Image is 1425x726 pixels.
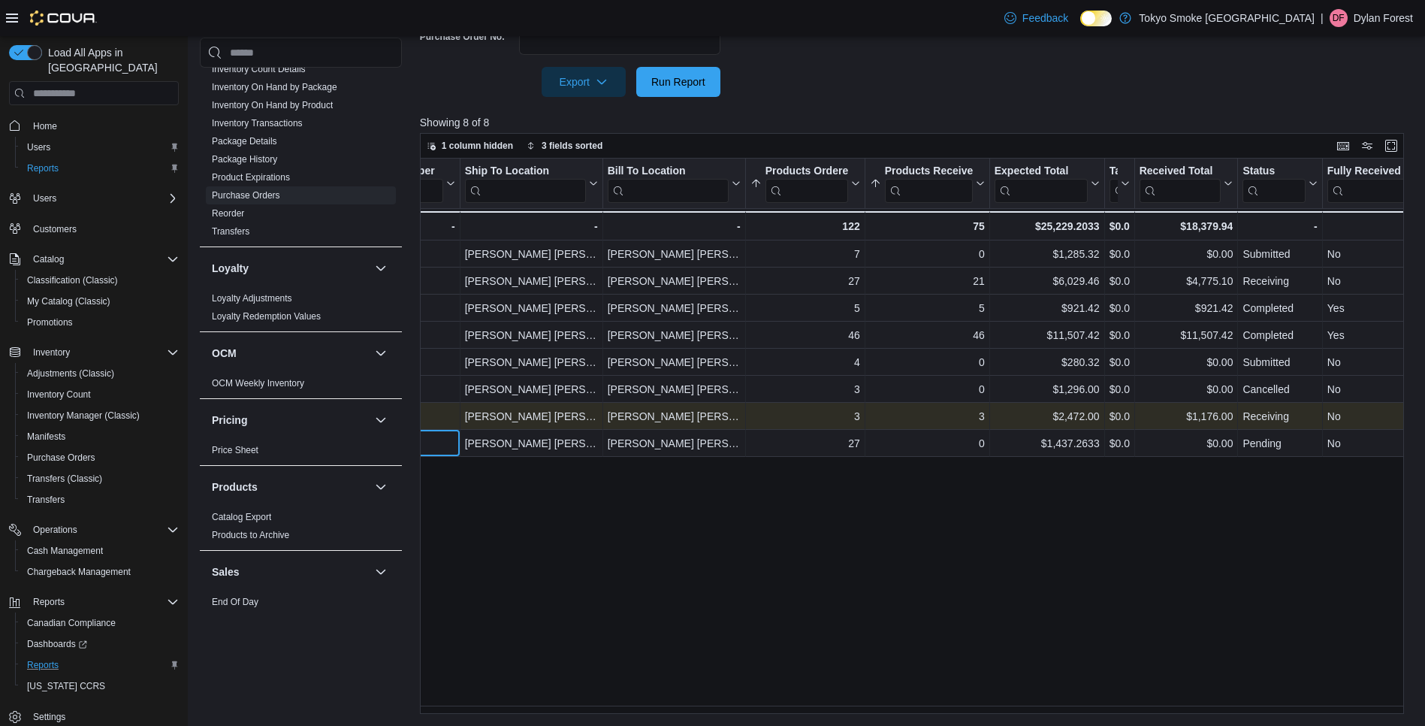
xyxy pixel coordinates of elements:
span: Catalog Export [212,511,271,523]
div: $0.00 [1109,217,1129,235]
a: Purchase Orders [212,190,280,201]
div: 3 [750,407,859,425]
span: 1 column hidden [442,140,513,152]
div: [PERSON_NAME] [PERSON_NAME] [607,299,740,317]
div: 0 [870,380,985,398]
div: $0.00 [1139,245,1233,263]
p: Showing 8 of 8 [420,115,1414,130]
div: 0 [870,353,985,371]
label: Purchase Order No. [420,31,505,43]
span: Catalog [27,250,179,268]
div: No [1327,407,1421,425]
span: Customers [33,223,77,235]
button: Canadian Compliance [15,613,185,634]
span: Product Expirations [212,171,290,183]
span: Catalog [33,253,64,265]
a: Loyalty Adjustments [212,293,292,304]
span: Manifests [27,431,65,443]
span: Transfers [27,494,65,506]
a: Chargeback Management [21,563,137,581]
span: Dashboards [27,638,87,650]
input: Dark Mode [1080,11,1112,26]
span: Adjustments (Classic) [27,368,114,380]
div: 122 [750,217,859,235]
span: Operations [33,524,77,536]
button: Transfers [15,489,185,510]
button: Products Ordered [750,165,859,203]
span: Chargeback Management [21,563,179,581]
span: Canadian Compliance [27,617,116,629]
a: Price Sheet [212,445,258,455]
div: $0.00 [1109,272,1129,290]
button: Cash Management [15,540,185,561]
button: Enter fullscreen [1382,137,1400,155]
button: Adjustments (Classic) [15,363,185,384]
div: Yes [1327,299,1421,317]
div: $0.00 [1109,245,1129,263]
div: $1,437.2633 [995,434,1100,452]
button: Users [27,189,62,207]
div: - [607,217,740,235]
div: 3 [750,380,859,398]
span: Users [21,138,179,156]
div: Ship To Location [464,165,585,179]
div: Supplier Invoice Number [310,165,442,179]
div: [PERSON_NAME] [PERSON_NAME] [607,272,740,290]
div: 4 [750,353,859,371]
div: Cancelled [1242,380,1317,398]
span: Canadian Compliance [21,614,179,632]
div: Supplier Invoice Number [310,165,442,203]
button: Inventory Manager (Classic) [15,405,185,426]
span: Classification (Classic) [27,274,118,286]
div: $1,285.32 [995,245,1100,263]
button: Inventory Count [15,384,185,405]
button: Users [3,188,185,209]
div: Submitted [1242,353,1317,371]
div: Completed [1242,299,1317,317]
div: [PERSON_NAME] [PERSON_NAME] [464,434,597,452]
span: Run Report [651,74,705,89]
div: No [1327,245,1421,263]
div: Yes [1327,326,1421,344]
a: Reports [21,656,65,674]
a: Customers [27,220,83,238]
div: Ship To Location [464,165,585,203]
h3: Products [212,479,258,495]
div: 0 [870,434,985,452]
a: OCM Weekly Inventory [212,378,304,389]
a: Home [27,117,63,135]
div: Products [200,508,402,550]
button: My Catalog (Classic) [15,291,185,312]
span: Customers [27,219,179,238]
div: No [1327,353,1421,371]
button: Tax [1109,165,1129,203]
span: Inventory On Hand by Package [212,81,337,93]
span: Feedback [1022,11,1068,26]
button: Users [15,137,185,158]
div: $11,507.42 [995,326,1100,344]
span: Inventory [33,346,70,358]
div: $6,029.46 [995,272,1100,290]
span: Home [33,120,57,132]
div: [PERSON_NAME] [PERSON_NAME] [607,434,740,452]
span: Cash Management [27,545,103,557]
div: $4,775.10 [1139,272,1233,290]
span: Settings [27,707,179,726]
div: No [1327,272,1421,290]
h3: OCM [212,346,237,361]
span: Reports [33,596,65,608]
div: No [1327,380,1421,398]
span: Transfers [21,491,179,509]
button: Fully Received [1327,165,1421,203]
div: 3 [870,407,985,425]
span: Operations [27,521,179,539]
button: OCM [212,346,369,361]
a: Inventory Count Details [212,64,306,74]
div: $0.00 [1109,407,1129,425]
div: $0.00 [1109,380,1129,398]
button: Products [372,478,390,496]
div: $25,229.2033 [995,217,1100,235]
span: Transfers (Classic) [21,470,179,488]
div: Q74372 [310,434,454,452]
a: [US_STATE] CCRS [21,677,111,695]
